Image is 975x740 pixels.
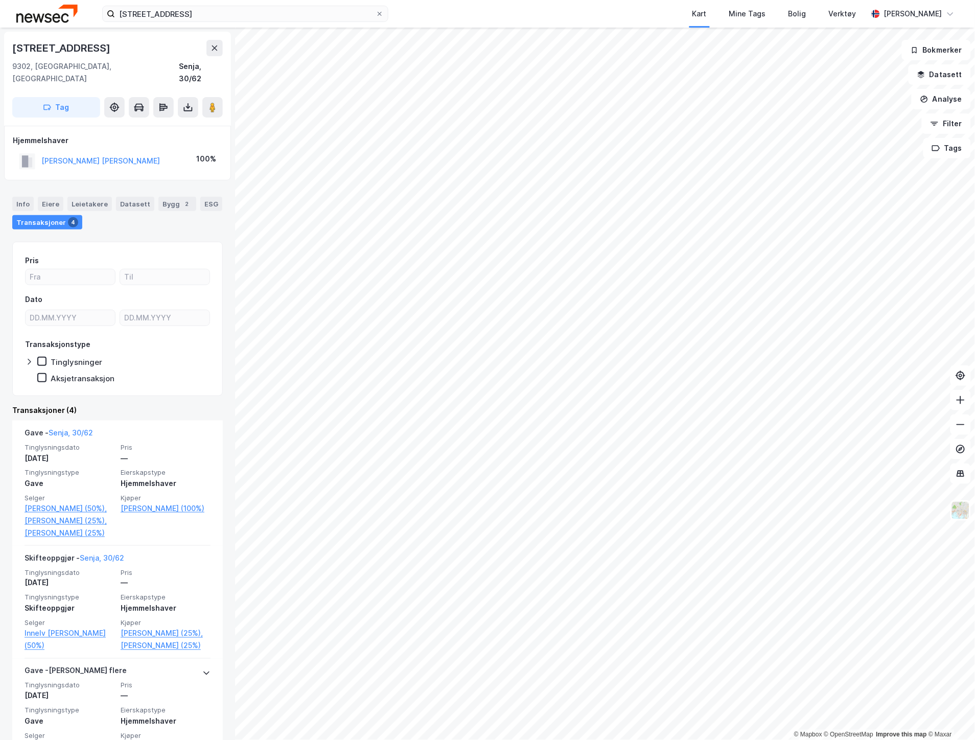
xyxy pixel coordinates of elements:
[951,501,970,520] img: Z
[12,60,179,85] div: 9302, [GEOGRAPHIC_DATA], [GEOGRAPHIC_DATA]
[80,553,124,562] a: Senja, 30/62
[25,706,114,715] span: Tinglysningstype
[120,269,210,285] input: Til
[25,468,114,477] span: Tinglysningstype
[25,494,114,502] span: Selger
[121,468,211,477] span: Eierskapstype
[51,357,102,367] div: Tinglysninger
[25,603,114,615] div: Skifteoppgjør
[25,338,90,351] div: Transaksjonstype
[26,269,115,285] input: Fra
[924,691,975,740] div: Kontrollprogram for chat
[121,603,211,615] div: Hjemmelshaver
[25,293,42,306] div: Dato
[788,8,806,20] div: Bolig
[829,8,856,20] div: Verktøy
[25,255,39,267] div: Pris
[116,197,154,211] div: Datasett
[121,619,211,628] span: Kjøper
[692,8,707,20] div: Kart
[121,502,211,515] a: [PERSON_NAME] (100%)
[794,731,822,738] a: Mapbox
[16,5,78,22] img: newsec-logo.f6e21ccffca1b3a03d2d.png
[25,443,114,452] span: Tinglysningsdato
[824,731,874,738] a: OpenStreetMap
[49,428,93,437] a: Senja, 30/62
[25,502,114,515] a: [PERSON_NAME] (50%),
[912,89,971,109] button: Analyse
[121,577,211,589] div: —
[121,715,211,728] div: Hjemmelshaver
[12,404,223,417] div: Transaksjoner (4)
[25,552,124,568] div: Skifteoppgjør -
[876,731,927,738] a: Improve this map
[68,217,78,227] div: 4
[179,60,223,85] div: Senja, 30/62
[121,690,211,702] div: —
[158,197,196,211] div: Bygg
[121,477,211,490] div: Hjemmelshaver
[51,374,114,383] div: Aksjetransaksjon
[25,515,114,527] a: [PERSON_NAME] (25%),
[25,665,127,681] div: Gave - [PERSON_NAME] flere
[25,690,114,702] div: [DATE]
[67,197,112,211] div: Leietakere
[121,568,211,577] span: Pris
[25,477,114,490] div: Gave
[924,691,975,740] iframe: Chat Widget
[200,197,222,211] div: ESG
[25,628,114,652] a: Innelv [PERSON_NAME] (50%)
[25,715,114,728] div: Gave
[121,681,211,690] span: Pris
[26,310,115,326] input: DD.MM.YYYY
[25,568,114,577] span: Tinglysningsdato
[902,40,971,60] button: Bokmerker
[120,310,210,326] input: DD.MM.YYYY
[25,452,114,465] div: [DATE]
[38,197,63,211] div: Eiere
[12,97,100,118] button: Tag
[196,153,216,165] div: 100%
[12,215,82,229] div: Transaksjoner
[25,527,114,539] a: [PERSON_NAME] (25%)
[115,6,376,21] input: Søk på adresse, matrikkel, gårdeiere, leietakere eller personer
[25,577,114,589] div: [DATE]
[922,113,971,134] button: Filter
[12,40,112,56] div: [STREET_ADDRESS]
[909,64,971,85] button: Datasett
[25,619,114,628] span: Selger
[729,8,766,20] div: Mine Tags
[923,138,971,158] button: Tags
[182,199,192,209] div: 2
[121,628,211,640] a: [PERSON_NAME] (25%),
[25,681,114,690] span: Tinglysningsdato
[121,494,211,502] span: Kjøper
[121,706,211,715] span: Eierskapstype
[25,427,93,443] div: Gave -
[13,134,222,147] div: Hjemmelshaver
[884,8,942,20] div: [PERSON_NAME]
[121,640,211,652] a: [PERSON_NAME] (25%)
[121,443,211,452] span: Pris
[121,452,211,465] div: —
[25,593,114,602] span: Tinglysningstype
[12,197,34,211] div: Info
[121,593,211,602] span: Eierskapstype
